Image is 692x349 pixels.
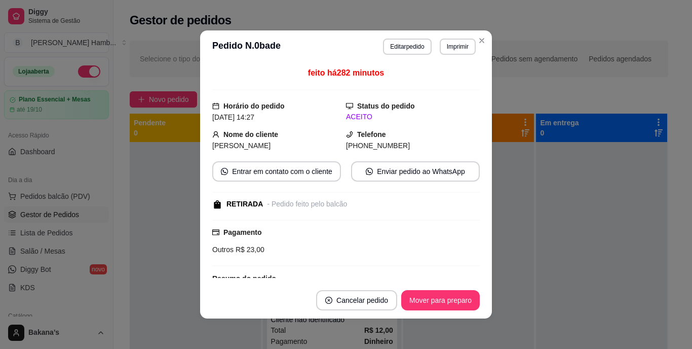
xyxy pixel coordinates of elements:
strong: Telefone [357,130,386,138]
button: Close [474,32,490,49]
strong: Horário do pedido [223,102,285,110]
button: Mover para preparo [401,290,480,310]
span: [PERSON_NAME] [212,142,271,150]
span: feito há 282 minutos [308,68,384,77]
button: whats-appEnviar pedido ao WhatsApp [351,161,480,182]
span: user [212,131,219,138]
span: desktop [346,102,353,110]
strong: Resumo do pedido [212,274,276,283]
button: Imprimir [440,39,476,55]
h3: Pedido N. 0bade [212,39,281,55]
strong: Status do pedido [357,102,415,110]
span: whats-app [221,168,228,175]
span: phone [346,131,353,138]
span: R$ 23,00 [234,246,264,254]
span: calendar [212,102,219,110]
div: RETIRADA [226,199,263,210]
strong: Pagamento [223,228,261,236]
div: ACEITO [346,112,480,122]
div: - Pedido feito pelo balcão [267,199,347,210]
span: close-circle [325,297,332,304]
span: [PHONE_NUMBER] [346,142,410,150]
span: Outros [212,246,234,254]
button: close-circleCancelar pedido [316,290,397,310]
span: whats-app [366,168,373,175]
strong: Nome do cliente [223,130,278,138]
button: Editarpedido [383,39,431,55]
button: whats-appEntrar em contato com o cliente [212,161,341,182]
span: [DATE] 14:27 [212,113,254,121]
span: credit-card [212,229,219,236]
